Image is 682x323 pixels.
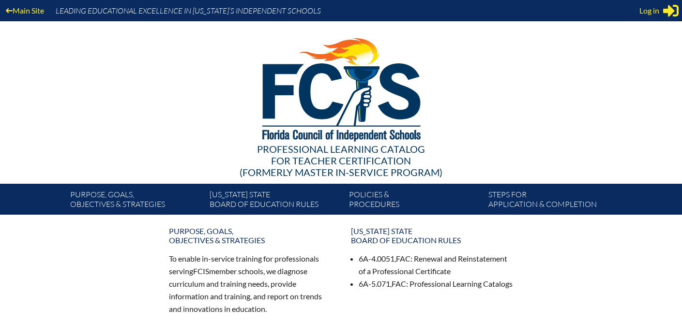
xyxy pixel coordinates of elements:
[663,3,679,18] svg: Sign in or register
[485,188,624,215] a: Steps forapplication & completion
[392,279,406,288] span: FAC
[639,5,659,16] span: Log in
[66,188,206,215] a: Purpose, goals,objectives & strategies
[241,21,441,153] img: FCISlogo221.eps
[359,252,514,278] li: 6A-4.0051, : Renewal and Reinstatement of a Professional Certificate
[169,252,332,315] p: To enable in-service training for professionals serving member schools, we diagnose curriculum an...
[62,143,620,178] div: Professional Learning Catalog (formerly Master In-service Program)
[345,222,519,249] a: [US_STATE] StateBoard of Education rules
[2,4,48,17] a: Main Site
[163,222,337,249] a: Purpose, goals,objectives & strategies
[396,254,410,263] span: FAC
[271,155,411,166] span: for Teacher Certification
[359,278,514,290] li: 6A-5.071, : Professional Learning Catalogs
[193,266,209,276] span: FCIS
[345,188,485,215] a: Policies &Procedures
[206,188,345,215] a: [US_STATE] StateBoard of Education rules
